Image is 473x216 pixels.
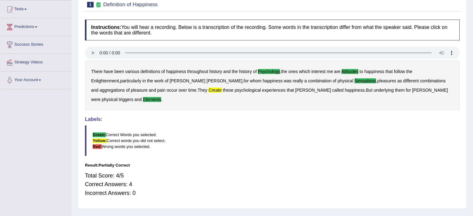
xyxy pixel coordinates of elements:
b: triggers [119,97,133,102]
h4: Labels: [85,117,460,122]
b: and [149,88,156,93]
b: Yellow: [93,138,107,143]
div: Result: [85,162,460,168]
b: definitions [141,69,160,74]
b: that [287,88,294,93]
b: interest [311,69,326,74]
b: time [188,88,196,93]
b: and [134,97,141,102]
b: the [281,69,287,74]
b: of [165,78,169,83]
b: attitudes [341,69,358,74]
b: a [304,78,307,83]
small: Exam occurring question [95,2,102,8]
a: Success Stories [0,36,71,52]
b: There [91,69,103,74]
b: of [161,69,165,74]
b: create [208,88,221,93]
b: pleasure [131,88,148,93]
b: that [385,69,392,74]
b: called [332,88,344,93]
b: the [147,78,153,83]
b: elements [143,97,161,102]
a: Your Account [0,71,71,87]
b: sensations [355,78,376,83]
b: me [327,69,333,74]
b: and [223,69,230,74]
b: [PERSON_NAME] [169,78,205,83]
b: psychology [258,69,280,74]
b: underlying [373,88,394,93]
div: , , , , . . . [85,61,460,110]
b: pleasures [377,78,396,83]
a: Strategy Videos [0,54,71,69]
b: combination [308,78,332,83]
b: [PERSON_NAME] [412,88,448,93]
b: been [114,69,124,74]
b: throughout [187,69,208,74]
small: Definition of Happiness [103,2,158,7]
b: which [299,69,310,74]
b: happiness [345,88,365,93]
b: in [142,78,146,83]
b: of [253,69,257,74]
blockquote: Correct Words you selected. Correct words you did not select. Wrong words you selected. [85,125,460,156]
b: happiness [166,69,186,74]
b: [PERSON_NAME] [295,88,331,93]
b: whom [250,78,261,83]
b: Green: [93,132,106,137]
b: of [126,88,130,93]
b: them [395,88,405,93]
b: as [397,78,402,83]
b: are [334,69,340,74]
b: the [406,69,412,74]
b: But [366,88,372,93]
b: physical [337,78,353,83]
b: Instructions: [91,25,121,30]
b: and [91,88,98,93]
b: particularly [120,78,141,83]
b: these [223,88,233,93]
b: work [154,78,164,83]
b: of [333,78,336,83]
b: Red: [93,144,102,149]
b: follow [394,69,405,74]
b: experiences [262,88,286,93]
b: ones [288,69,298,74]
span: 1 [87,2,94,7]
b: Enlightenment [91,78,119,83]
div: Total Score: 4/5 Correct Answers: 4 Incorrect Answers: 0 [85,168,460,200]
b: aggregations [100,88,125,93]
b: the [232,69,238,74]
b: for [406,88,411,93]
b: history [239,69,252,74]
b: physical [102,97,118,102]
b: to [359,69,363,74]
b: [PERSON_NAME] [206,78,242,83]
b: were [91,97,100,102]
b: for [243,78,248,83]
b: have [104,69,113,74]
a: Tests [0,1,71,16]
h4: You will hear a recording. Below is a transcription of the recording. Some words in the transcrip... [85,20,460,40]
b: happiness [364,69,384,74]
b: different [403,78,419,83]
b: really [293,78,303,83]
b: They [197,88,207,93]
a: Predictions [0,18,71,34]
b: combinations [420,78,446,83]
b: history [209,69,222,74]
b: was [284,78,291,83]
b: psychological [235,88,261,93]
b: various [125,69,139,74]
b: pain [157,88,165,93]
b: occur [167,88,177,93]
b: happiness [263,78,283,83]
b: over [179,88,187,93]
